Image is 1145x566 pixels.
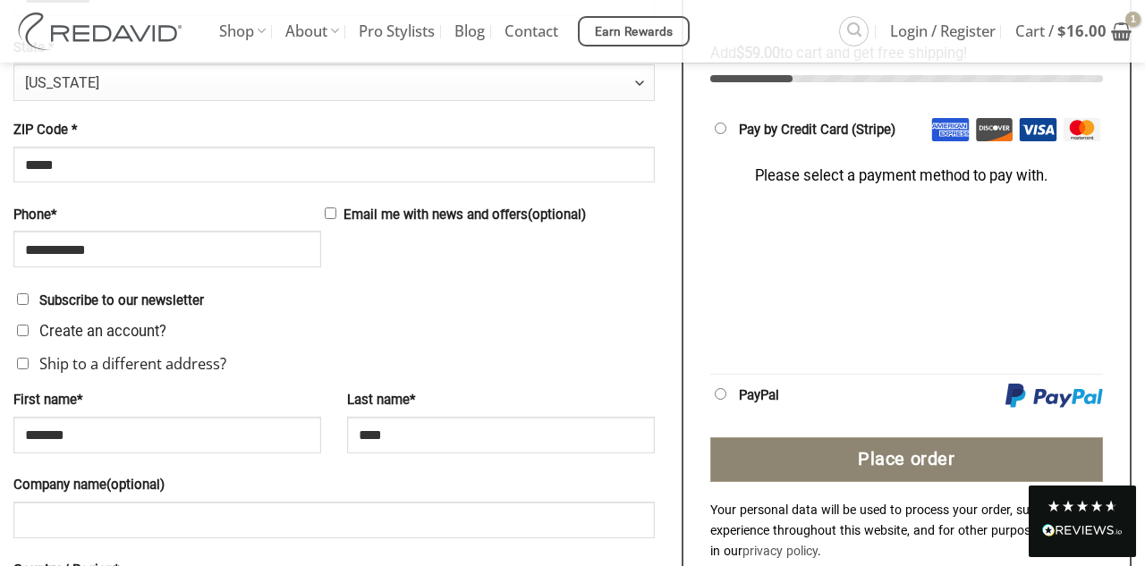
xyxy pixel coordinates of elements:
img: Visa [1019,118,1057,141]
button: Place order [710,437,1103,482]
span: Create an account? [39,323,166,340]
label: Last name [347,390,655,411]
label: Pay by Credit Card (Stripe) [739,122,895,138]
img: Mastercard [1063,118,1101,141]
div: Read All Reviews [1042,520,1123,544]
img: REVIEWS.io [1042,524,1123,536]
img: Discover [975,118,1014,141]
input: Email me with news and offers(optional) [325,207,336,219]
span: California [25,65,633,101]
img: PayPal [1005,384,1103,410]
a: privacy policy [742,544,818,558]
span: Cart / [1015,9,1107,54]
input: Subscribe to our newsletter [17,293,29,305]
label: First name [13,390,321,411]
a: Earn Rewards [578,16,690,46]
div: 4.8 Stars [1047,499,1118,513]
a: Search [839,16,869,46]
li: Please select a payment method to pay with. [755,165,1103,189]
span: Subscribe to our newsletter [39,292,204,308]
span: Login / Register [890,9,996,54]
bdi: 16.00 [1057,21,1107,41]
div: Read All Reviews [1029,486,1136,557]
span: State [13,64,655,100]
span: Earn Rewards [595,22,674,42]
img: Amex [931,118,970,141]
span: (optional) [106,477,165,493]
label: Company name [13,475,655,496]
input: Ship to a different address? [17,358,29,369]
p: Your personal data will be used to process your order, support your experience throughout this we... [710,500,1103,561]
span: (optional) [528,207,586,223]
input: Create an account? [17,325,29,336]
iframe: Secure payment input frame [707,207,1099,353]
span: $ [1057,21,1066,41]
label: Email me with news and offers [13,205,655,226]
img: REDAVID Salon Products | United States [13,13,192,50]
label: ZIP Code [13,120,655,141]
label: Phone [13,205,321,226]
span: Ship to a different address? [39,353,226,374]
